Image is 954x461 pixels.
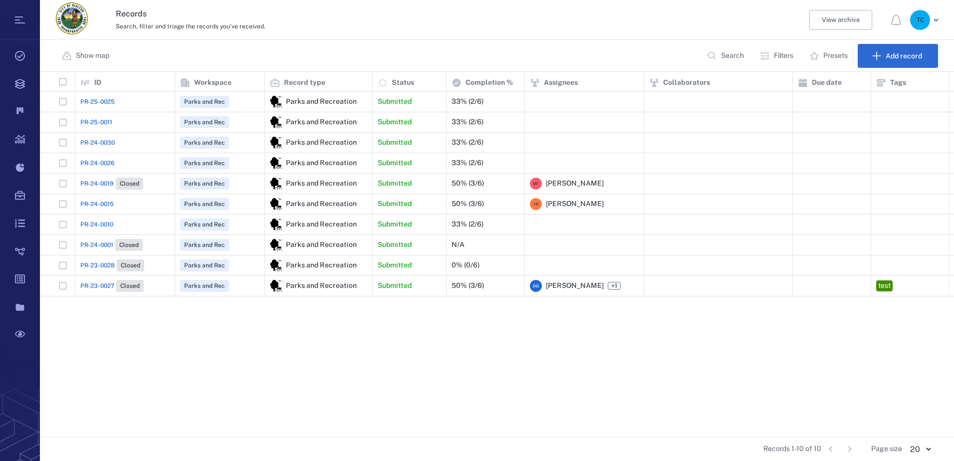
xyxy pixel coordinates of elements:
img: icon Parks and Recreation [270,178,282,190]
p: Filters [774,51,793,61]
span: Records 1-10 of 10 [763,444,821,454]
span: PR-23-0027 [80,281,114,290]
div: 33% (2/6) [452,139,483,146]
div: Parks and Recreation [270,178,282,190]
img: icon Parks and Recreation [270,259,282,271]
div: 20 [902,444,938,455]
img: icon Parks and Recreation [270,280,282,292]
a: PR-24-0026 [80,159,115,168]
p: Submitted [378,240,412,250]
span: +1 [609,282,619,290]
p: Submitted [378,158,412,168]
a: PR-24-0010 [80,220,113,229]
button: Filters [754,44,801,68]
a: PR-24-0030 [80,138,115,147]
img: icon Parks and Recreation [270,96,282,108]
div: Parks and Recreation [270,157,282,169]
div: test [878,281,891,291]
nav: pagination navigation [821,441,859,457]
p: Assignees [544,78,578,88]
span: Parks and Rec [182,180,227,188]
p: Due date [812,78,842,88]
p: Submitted [378,97,412,107]
span: +1 [608,282,621,290]
div: Parks and Recreation [270,259,282,271]
button: Add record [858,44,938,68]
div: 33% (2/6) [452,159,483,167]
span: Parks and Rec [182,98,227,106]
div: Parks and Recreation [270,280,282,292]
div: Parks and Recreation [270,198,282,210]
div: 33% (2/6) [452,98,483,105]
span: Parks and Rec [182,282,227,290]
div: Parks and Recreation [286,200,357,208]
div: Parks and Recreation [270,96,282,108]
a: PR-24-0019Closed [80,178,143,190]
div: Parks and Recreation [286,98,357,105]
div: Parks and Recreation [286,159,357,167]
p: Record type [284,78,325,88]
p: Submitted [378,199,412,209]
p: Submitted [378,138,412,148]
p: Status [392,78,414,88]
div: 50% (3/6) [452,282,484,289]
span: Parks and Rec [182,261,227,270]
p: ID [94,78,101,88]
div: Parks and Recreation [270,239,282,251]
a: PR-25-0025 [80,97,115,106]
a: Go home [56,2,88,38]
span: Parks and Rec [182,221,227,229]
a: PR-25-0011 [80,118,112,127]
img: City of Hialeah logo [56,2,88,34]
span: PR-23-0028 [80,261,115,270]
div: Parks and Recreation [270,219,282,230]
div: Parks and Recreation [286,180,357,187]
span: Parks and Rec [182,139,227,147]
p: Tags [890,78,906,88]
img: icon Parks and Recreation [270,239,282,251]
div: 50% (3/6) [452,180,484,187]
button: Show map [56,44,117,68]
span: Parks and Rec [182,200,227,209]
div: Parks and Recreation [286,139,357,146]
p: Workspace [194,78,232,88]
button: TC [910,10,942,30]
div: Y B [530,198,542,210]
img: icon Parks and Recreation [270,137,282,149]
span: Parks and Rec [182,118,227,127]
img: icon Parks and Recreation [270,198,282,210]
img: icon Parks and Recreation [270,116,282,128]
span: [PERSON_NAME] [546,179,604,189]
p: Collaborators [663,78,710,88]
div: Parks and Recreation [270,137,282,149]
a: PR-24-0015 [80,200,114,209]
p: Submitted [378,260,412,270]
div: Parks and Recreation [286,221,357,228]
div: Parks and Recreation [270,116,282,128]
p: Show map [76,51,109,61]
p: Submitted [378,220,412,230]
a: PR-23-0028Closed [80,259,144,271]
button: Search [701,44,752,68]
button: View archive [809,10,872,30]
div: Parks and Recreation [286,282,357,289]
span: Parks and Rec [182,241,227,249]
span: Parks and Rec [182,159,227,168]
div: N/A [452,241,465,248]
div: Parks and Recreation [286,118,357,126]
div: D G [530,280,542,292]
span: Closed [117,241,141,249]
a: PR-24-0001Closed [80,239,143,251]
p: Search [721,51,744,61]
p: Completion % [466,78,513,88]
div: 33% (2/6) [452,221,483,228]
span: Closed [118,180,141,188]
span: Search, filter and triage the records you've received. [116,23,265,30]
span: PR-24-0001 [80,240,113,249]
div: 50% (3/6) [452,200,484,208]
